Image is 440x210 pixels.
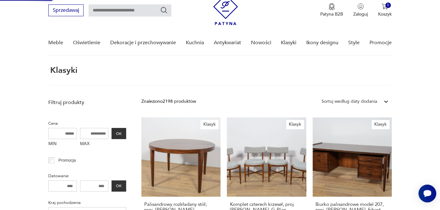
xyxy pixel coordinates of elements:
[353,3,368,17] button: Zaloguj
[328,3,335,10] img: Ikona medalu
[48,4,84,16] button: Sprzedawaj
[378,11,392,17] p: Koszyk
[48,31,63,55] a: Meble
[48,199,126,206] p: Kraj pochodzenia
[385,3,391,8] div: 0
[418,185,436,202] iframe: Smartsupp widget button
[369,31,392,55] a: Promocje
[281,31,296,55] a: Klasyki
[73,31,100,55] a: Oświetlenie
[48,66,78,75] h1: Klasyki
[186,31,204,55] a: Kuchnia
[378,3,392,17] button: 0Koszyk
[320,3,343,17] button: Patyna B2B
[48,120,126,127] p: Cena
[306,31,338,55] a: Ikony designu
[110,31,176,55] a: Dekoracje i przechowywanie
[48,9,84,13] a: Sprzedawaj
[322,98,377,105] div: Sortuj według daty dodania
[112,180,126,192] button: OK
[48,139,77,149] label: MIN
[48,172,126,179] p: Datowanie
[80,139,109,149] label: MAX
[320,11,343,17] p: Patyna B2B
[214,31,241,55] a: Antykwariat
[348,31,360,55] a: Style
[320,3,343,17] a: Ikona medaluPatyna B2B
[382,3,388,10] img: Ikona koszyka
[160,6,168,14] button: Szukaj
[48,99,126,106] p: Filtruj produkty
[357,3,364,10] img: Ikonka użytkownika
[141,98,196,105] div: Znaleziono 2198 produktów
[58,157,76,164] p: Promocja
[251,31,271,55] a: Nowości
[353,11,368,17] p: Zaloguj
[112,128,126,139] button: OK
